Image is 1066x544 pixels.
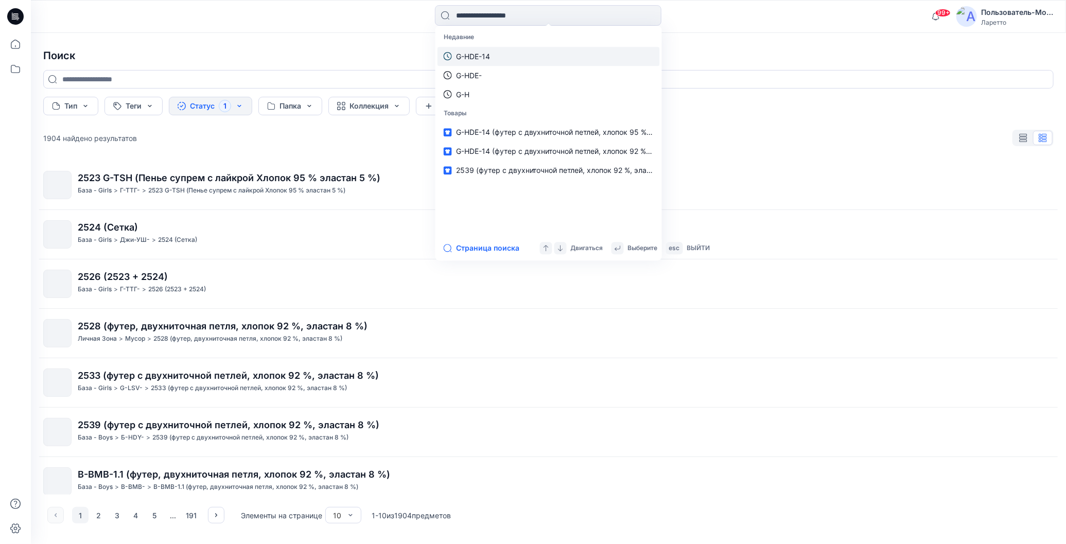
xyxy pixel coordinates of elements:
p: > [114,383,118,394]
p: Джи-УШ- [120,235,150,245]
p: Г-ТТГ- [120,284,140,295]
ya-tr-span: G-HDE-14 (футер с двухниточной петлей, хлопок 92 %, эластан 8 %) [456,147,696,155]
p: > [115,432,119,443]
ya-tr-span: База - Boys [78,433,113,441]
ya-tr-span: Г-ТТГ- [120,186,140,194]
a: 2526 (2523 + 2524)База - Girls>Г-ТТГ->2526 (2523 + 2524) [37,264,1060,304]
ya-tr-span: B-BMB-1.1 (футер, двухниточная петля, хлопок 92 %, эластан 8 %) [153,483,358,490]
p: > [115,482,119,493]
ya-tr-span: Ларетто [981,19,1006,26]
ya-tr-span: найдено результатов [63,134,137,143]
button: Папка [258,97,322,115]
p: Личная Зона [78,334,117,344]
ya-tr-span: Мусор [125,335,145,342]
button: 2 [91,507,107,523]
p: 2528 (футер, двухниточная петля, хлопок 92 %, эластан 8 %) [153,334,342,344]
ya-tr-span: 1904 [394,511,412,520]
p: > [114,235,118,245]
p: B-BMB- [121,482,145,493]
ya-tr-span: Джи-УШ- [120,236,150,243]
p: 2524 (Сетка) [158,235,197,245]
ya-tr-span: База - Girls [78,384,112,392]
p: Г-ТТГ- [120,185,140,196]
p: > [142,284,146,295]
p: База - Girls [78,185,112,196]
p: G-H [456,89,469,100]
ya-tr-span: B-BMB-1.1 (футер, двухниточная петля, хлопок 92 %, эластан 8 %) [78,469,390,480]
button: 5 [146,507,163,523]
button: Тип [43,97,98,115]
ya-tr-span: 2524 (Сетка) [158,236,197,243]
p: 2539 (футер с двухниточной петлей, хлопок 92 %, эластан 8 %) [152,432,348,443]
button: Другие фильтры [416,97,506,115]
ya-tr-span: 2539 (футер с двухниточной петлей, хлопок 92 %, эластан 8 %) [456,166,680,174]
ya-tr-span: Товары [444,109,466,117]
button: Теги [104,97,163,115]
ya-tr-span: 2533 (футер с двухниточной петлей, хлопок 92 %, эластан 8 %) [78,370,379,381]
ya-tr-span: предметов [412,511,451,520]
p: > [114,284,118,295]
a: G-HDE-14 [438,47,660,66]
button: 4 [128,507,144,523]
ya-tr-span: G-LSV- [120,384,143,392]
ya-tr-span: 2523 G-TSH (Пенье супрем с лайкрой Хлопок 95 % эластан 5 %) [78,172,380,183]
ya-tr-span: из [387,511,394,520]
p: 2523 G-TSH (Пенье супрем с лайкрой Хлопок 95 % эластан 5 %) [148,185,345,196]
p: G-HDE-14 [456,51,490,62]
div: ... [165,507,181,523]
ya-tr-span: esc [669,244,680,252]
p: База - Boys [78,482,113,493]
ya-tr-span: 2539 (футер с двухниточной петлей, хлопок 92 %, эластан 8 %) [78,419,379,430]
a: G-HDE- [438,66,660,85]
a: G-HDE-14 (футер с двухниточной петлей, хлопок 92 %, эластан 8 %) [438,142,660,161]
ya-tr-span: 2528 (футер, двухниточная петля, хлопок 92 %, эластан 8 %) [153,335,342,342]
p: > [114,185,118,196]
ya-tr-span: Двигаться [571,244,603,252]
a: 2539 (футер с двухниточной петлей, хлопок 92 %, эластан 8 %) [438,161,660,180]
a: G-H [438,85,660,104]
img: аватар [956,6,977,27]
p: G-LSV- [120,383,143,394]
ya-tr-span: 2539 (футер с двухниточной петлей, хлопок 92 %, эластан 8 %) [152,433,348,441]
p: > [147,334,151,344]
ya-tr-span: G-HDE-14 (футер с двухниточной петлей, хлопок 95 %, эластан 5 %) [456,128,696,136]
span: 99+ [935,9,951,17]
ya-tr-span: Недавние [444,33,474,41]
button: 1 [72,507,89,523]
button: Страница поиска [444,242,519,254]
button: 191 [183,507,200,523]
ya-tr-span: 2523 G-TSH (Пенье супрем с лайкрой Хлопок 95 % эластан 5 %) [148,186,345,194]
ya-tr-span: 2528 (футер, двухниточная петля, хлопок 92 %, эластан 8 %) [78,321,368,331]
a: G-HDE-14 (футер с двухниточной петлей, хлопок 95 %, эластан 5 %) [438,122,660,142]
p: G-HDE- [456,70,482,81]
p: Мусор [125,334,145,344]
ya-tr-span: Б-HDY- [121,433,144,441]
ya-tr-span: - [375,511,378,520]
ya-tr-span: База - Girls [78,285,112,293]
p: База - Girls [78,383,112,394]
ya-tr-span: 2524 (Сетка) [78,222,138,233]
p: 2526 (2523 + 2524) [148,284,206,295]
p: > [119,334,123,344]
ya-tr-span: Личная Зона [78,335,117,342]
ya-tr-span: База - Girls [78,186,112,194]
a: 2539 (футер с двухниточной петлей, хлопок 92 %, эластан 8 %)База - Boys>Б-HDY->2539 (футер с двух... [37,412,1060,452]
p: База - Girls [78,284,112,295]
ya-tr-span: Страница поиска [456,242,519,254]
a: 2528 (футер, двухниточная петля, хлопок 92 %, эластан 8 %)Личная Зона>Мусор>2528 (футер, двухнито... [37,313,1060,354]
p: 2533 (футер с двухниточной петлей, хлопок 92 %, эластан 8 %) [151,383,347,394]
ya-tr-span: 1904 [43,134,61,143]
ya-tr-span: 1 [372,511,375,520]
p: > [142,185,146,196]
ya-tr-span: Поиск [43,49,75,62]
p: > [145,383,149,394]
p: Б-HDY- [121,432,144,443]
p: > [146,432,150,443]
button: Коллекция [328,97,410,115]
ya-tr-span: B-BMB- [121,483,145,490]
p: > [152,235,156,245]
ya-tr-span: Выберите [628,244,658,252]
ya-tr-span: Элементы на странице [241,511,322,520]
ya-tr-span: Г-ТТГ- [120,285,140,293]
a: 2524 (Сетка)База - Girls>Джи-УШ->2524 (Сетка) [37,214,1060,255]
